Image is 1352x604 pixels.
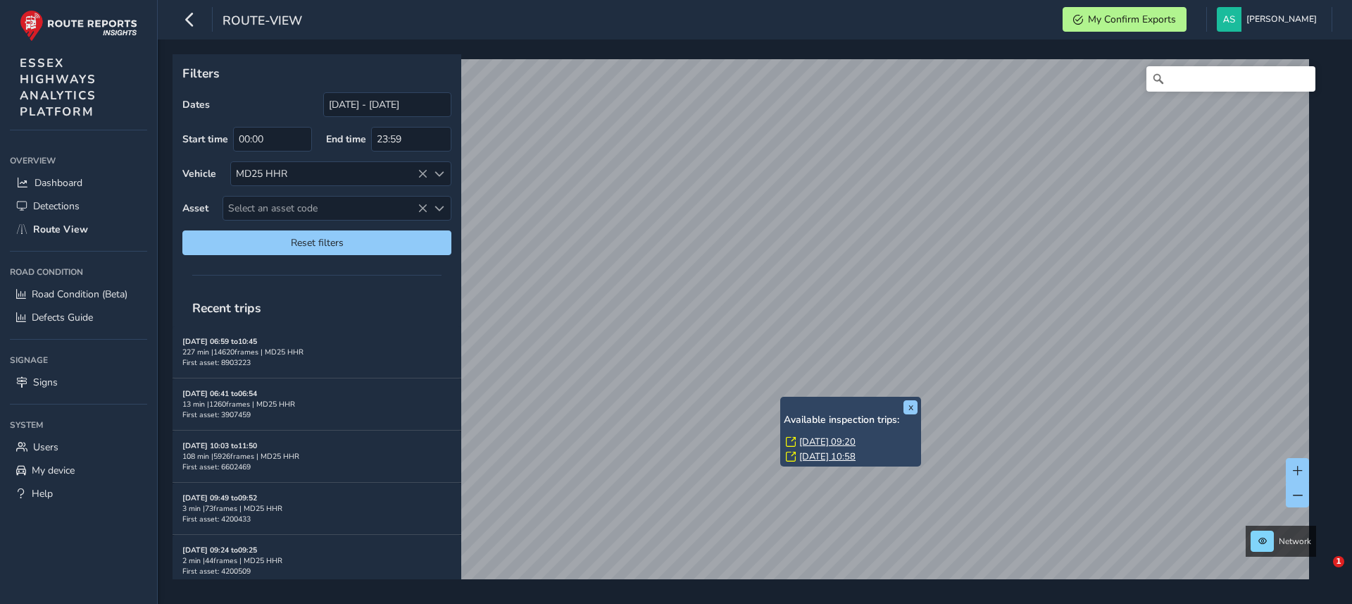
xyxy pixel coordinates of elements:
span: Select an asset code [223,197,427,220]
button: Reset filters [182,230,451,255]
p: Filters [182,64,451,82]
a: Defects Guide [10,306,147,329]
span: 1 [1333,556,1344,567]
div: Select an asset code [427,197,451,220]
strong: [DATE] 06:41 to 06:54 [182,388,257,399]
span: My Confirm Exports [1088,13,1176,26]
div: 13 min | 1260 frames | MD25 HHR [182,399,451,409]
span: First asset: 8903223 [182,357,251,368]
a: My device [10,459,147,482]
canvas: Map [177,59,1309,596]
strong: [DATE] 09:49 to 09:52 [182,493,257,503]
a: Signs [10,371,147,394]
span: Signs [33,376,58,389]
div: 108 min | 5926 frames | MD25 HHR [182,451,451,462]
div: 227 min | 14620 frames | MD25 HHR [182,347,451,357]
span: First asset: 4200433 [182,514,251,524]
label: Dates [182,98,210,111]
button: My Confirm Exports [1063,7,1187,32]
img: diamond-layout [1217,7,1241,32]
span: First asset: 6602469 [182,462,251,472]
a: Route View [10,218,147,241]
a: Help [10,482,147,505]
a: Road Condition (Beta) [10,283,147,306]
a: Dashboard [10,171,147,195]
label: Asset [182,202,208,215]
span: First asset: 4200509 [182,566,251,577]
a: Detections [10,195,147,218]
div: Overview [10,150,147,171]
a: [DATE] 09:20 [799,436,856,448]
strong: [DATE] 10:03 to 11:50 [182,440,257,451]
button: x [903,400,918,414]
button: [PERSON_NAME] [1217,7,1322,32]
span: Defects Guide [32,311,93,324]
strong: [DATE] 06:59 to 10:45 [182,336,257,347]
a: [DATE] 10:58 [799,450,856,463]
span: route-view [223,12,302,32]
div: Signage [10,350,147,371]
div: MD25 HHR [231,162,427,185]
label: Vehicle [182,167,216,180]
span: ESSEX HIGHWAYS ANALYTICS PLATFORM [20,55,96,120]
label: Start time [182,132,228,146]
div: Road Condition [10,261,147,283]
div: 2 min | 44 frames | MD25 HHR [182,555,451,566]
div: System [10,414,147,436]
span: Road Condition (Beta) [32,288,127,301]
div: 3 min | 73 frames | MD25 HHR [182,503,451,514]
span: Network [1279,536,1311,547]
span: Users [33,440,58,454]
span: Detections [33,199,80,213]
label: End time [326,132,366,146]
span: Route View [33,223,88,236]
span: [PERSON_NAME] [1246,7,1317,32]
a: Users [10,436,147,459]
iframe: Intercom live chat [1304,556,1338,590]
img: rr logo [20,10,137,42]
strong: [DATE] 09:24 to 09:25 [182,545,257,555]
h6: Available inspection trips: [784,414,918,426]
span: Reset filters [193,236,441,249]
span: Dashboard [35,176,82,190]
span: First asset: 3907459 [182,409,251,420]
span: Help [32,487,53,500]
span: My device [32,464,75,477]
span: Recent trips [182,290,271,326]
input: Search [1146,66,1315,92]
